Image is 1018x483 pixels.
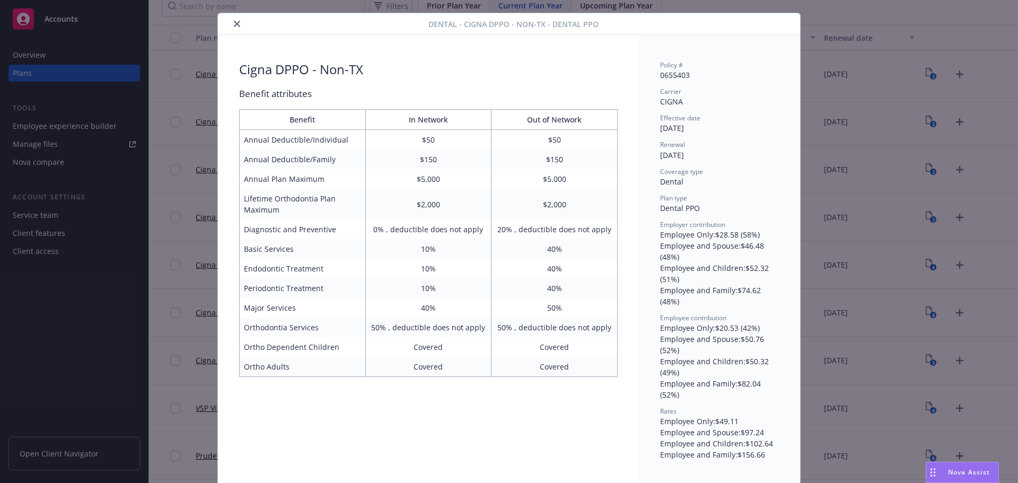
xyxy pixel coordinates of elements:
[365,259,492,278] td: 10%
[240,278,366,298] td: Periodontic Treatment
[240,337,366,357] td: Ortho Dependent Children
[660,322,779,333] div: Employee Only : $20.53 (42%)
[660,113,700,122] span: Effective date
[492,110,618,130] th: Out of Network
[660,176,779,187] div: Dental
[926,462,940,482] div: Drag to move
[240,150,366,169] td: Annual Deductible/Family
[926,462,999,483] button: Nova Assist
[660,60,683,69] span: Policy #
[492,318,618,337] td: 50% , deductible does not apply
[365,169,492,189] td: $5,000
[660,416,779,427] div: Employee Only : $49.11
[660,285,779,307] div: Employee and Family : $74.62 (48%)
[492,259,618,278] td: 40%
[660,96,779,107] div: CIGNA
[660,87,681,96] span: Carrier
[240,239,366,259] td: Basic Services
[240,219,366,239] td: Diagnostic and Preventive
[231,17,243,30] button: close
[660,203,779,214] div: Dental PPO
[365,130,492,150] td: $50
[365,337,492,357] td: Covered
[660,167,703,176] span: Coverage type
[660,449,779,460] div: Employee and Family : $156.66
[660,356,779,378] div: Employee and Children : $50.32 (49%)
[239,87,618,101] div: Benefit attributes
[240,169,366,189] td: Annual Plan Maximum
[240,259,366,278] td: Endodontic Treatment
[365,110,492,130] th: In Network
[660,194,687,203] span: Plan type
[492,239,618,259] td: 40%
[660,150,779,161] div: [DATE]
[660,438,779,449] div: Employee and Children : $102.64
[365,278,492,298] td: 10%
[365,239,492,259] td: 10%
[660,313,726,322] span: Employee contribution
[660,140,685,149] span: Renewal
[240,318,366,337] td: Orthodontia Services
[660,407,677,416] span: Rates
[948,468,990,477] span: Nova Assist
[365,318,492,337] td: 50% , deductible does not apply
[240,110,366,130] th: Benefit
[492,150,618,169] td: $150
[492,189,618,219] td: $2,000
[240,189,366,219] td: Lifetime Orthodontia Plan Maximum
[365,219,492,239] td: 0% , deductible does not apply
[660,220,725,229] span: Employer contribution
[365,298,492,318] td: 40%
[660,240,779,262] div: Employee and Spouse : $46.48 (48%)
[492,169,618,189] td: $5,000
[365,357,492,377] td: Covered
[428,19,599,30] span: Dental - Cigna DPPO - Non-TX - Dental PPO
[365,189,492,219] td: $2,000
[660,229,779,240] div: Employee Only : $28.58 (58%)
[492,130,618,150] td: $50
[660,333,779,356] div: Employee and Spouse : $50.76 (52%)
[365,150,492,169] td: $150
[240,357,366,377] td: Ortho Adults
[239,60,363,78] div: Cigna DPPO - Non-TX
[660,69,779,81] div: 0655403
[660,427,779,438] div: Employee and Spouse : $97.24
[492,337,618,357] td: Covered
[492,219,618,239] td: 20% , deductible does not apply
[660,262,779,285] div: Employee and Children : $52.32 (51%)
[492,298,618,318] td: 50%
[492,278,618,298] td: 40%
[660,122,779,134] div: [DATE]
[240,130,366,150] td: Annual Deductible/Individual
[660,378,779,400] div: Employee and Family : $82.04 (52%)
[240,298,366,318] td: Major Services
[492,357,618,377] td: Covered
